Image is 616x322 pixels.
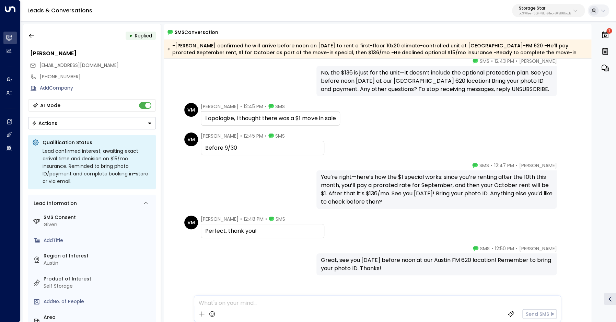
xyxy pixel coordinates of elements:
[28,117,156,129] div: Button group with a nested menu
[512,4,585,17] button: Storage Starbc340fee-f559-48fc-84eb-70f3f6817ad8
[31,200,77,207] div: Lead Information
[559,245,573,259] img: 120_headshot.jpg
[44,221,153,228] div: Given
[265,216,267,222] span: •
[479,162,489,169] span: SMS
[39,62,119,69] span: [EMAIL_ADDRESS][DOMAIN_NAME]
[491,58,492,65] span: •
[265,133,267,139] span: •
[491,245,493,252] span: •
[559,58,573,71] img: 120_headshot.jpg
[201,216,239,222] span: [PERSON_NAME]
[44,283,153,290] div: Self Storage
[175,28,218,36] span: SMS Conversation
[135,32,152,39] span: Replied
[184,103,198,117] div: VM
[28,117,156,129] button: Actions
[275,133,285,139] span: SMS
[519,12,571,15] p: bc340fee-f559-48fc-84eb-70f3f6817ad8
[44,314,153,321] label: Area
[480,245,489,252] span: SMS
[490,162,492,169] span: •
[40,73,156,80] div: [PHONE_NUMBER]
[519,6,571,10] p: Storage Star
[559,162,573,176] img: 120_headshot.jpg
[515,58,517,65] span: •
[515,162,517,169] span: •
[43,139,152,146] p: Qualification Status
[606,28,612,34] span: 1
[275,103,285,110] span: SMS
[43,147,152,185] div: Lead confirmed interest; awaiting exact arrival time and decision on $15/mo insurance. Reminded t...
[321,69,553,93] div: No, the $136 is just for the unit—it doesn’t include the optional protection plan. See you before...
[599,27,611,43] button: 1
[265,103,267,110] span: •
[519,58,557,65] span: [PERSON_NAME]
[494,58,514,65] span: 12:43 PM
[240,133,242,139] span: •
[44,275,153,283] label: Product of Interest
[495,245,514,252] span: 12:50 PM
[244,103,263,110] span: 12:45 PM
[244,133,263,139] span: 12:45 PM
[321,256,553,273] div: Great, see you [DATE] before noon at our Austin FM 620 location! Remember to bring your photo ID....
[30,49,156,58] div: [PERSON_NAME]
[276,216,285,222] span: SMS
[184,216,198,229] div: VM
[40,102,60,109] div: AI Mode
[321,173,553,206] div: You’re right—here’s how the $1 special works: since you’re renting after the 10th this month, you...
[201,133,239,139] span: [PERSON_NAME]
[494,162,514,169] span: 12:47 PM
[167,42,588,56] div: -[PERSON_NAME] confirmed he will arrive before noon on [DATE] to rent a first-floor 10x20 climate...
[205,227,320,235] div: Perfect, thank you!
[44,214,153,221] label: SMS Consent
[44,260,153,267] div: Austin
[240,103,242,110] span: •
[44,237,153,244] div: AddTitle
[27,7,92,14] a: Leads & Conversations
[240,216,242,222] span: •
[184,133,198,146] div: VM
[519,162,557,169] span: [PERSON_NAME]
[201,103,239,110] span: [PERSON_NAME]
[32,120,57,126] div: Actions
[519,245,557,252] span: [PERSON_NAME]
[244,216,264,222] span: 12:48 PM
[129,30,132,42] div: •
[205,114,336,123] div: I apologize, I thought there was a $1 move in sale
[479,58,489,65] span: SMS
[515,245,517,252] span: •
[44,252,153,260] label: Region of Interest
[205,144,320,152] div: Before 9/30
[40,84,156,92] div: AddCompany
[39,62,119,69] span: vmatocha@me.com
[44,298,153,305] div: AddNo. of People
